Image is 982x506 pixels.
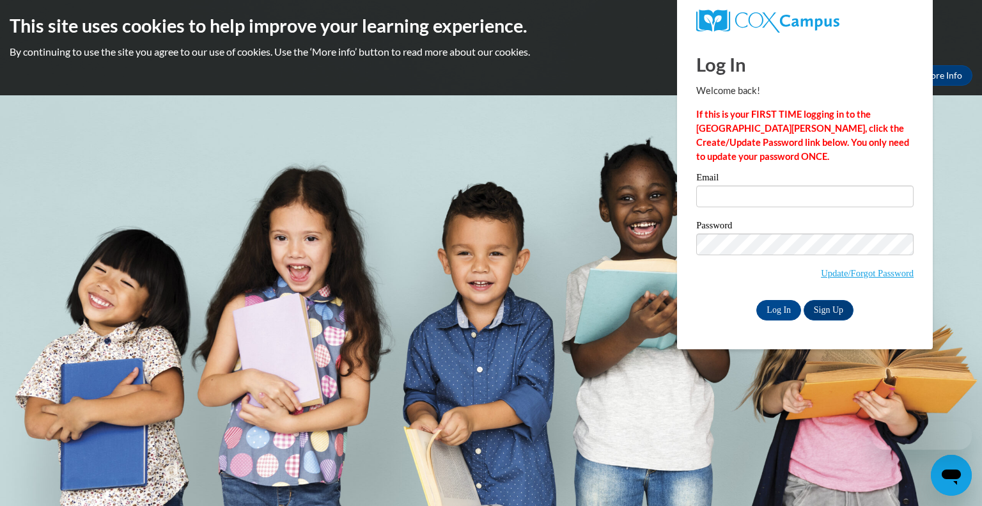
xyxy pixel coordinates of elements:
[10,13,972,38] h2: This site uses cookies to help improve your learning experience.
[696,84,914,98] p: Welcome back!
[872,422,972,450] iframe: Message from company
[756,300,801,320] input: Log In
[696,109,909,162] strong: If this is your FIRST TIME logging in to the [GEOGRAPHIC_DATA][PERSON_NAME], click the Create/Upd...
[804,300,853,320] a: Sign Up
[696,10,839,33] img: COX Campus
[821,268,914,278] a: Update/Forgot Password
[696,51,914,77] h1: Log In
[10,45,972,59] p: By continuing to use the site you agree to our use of cookies. Use the ‘More info’ button to read...
[696,173,914,186] label: Email
[931,455,972,496] iframe: Button to launch messaging window
[912,65,972,86] a: More Info
[696,10,914,33] a: COX Campus
[696,221,914,233] label: Password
